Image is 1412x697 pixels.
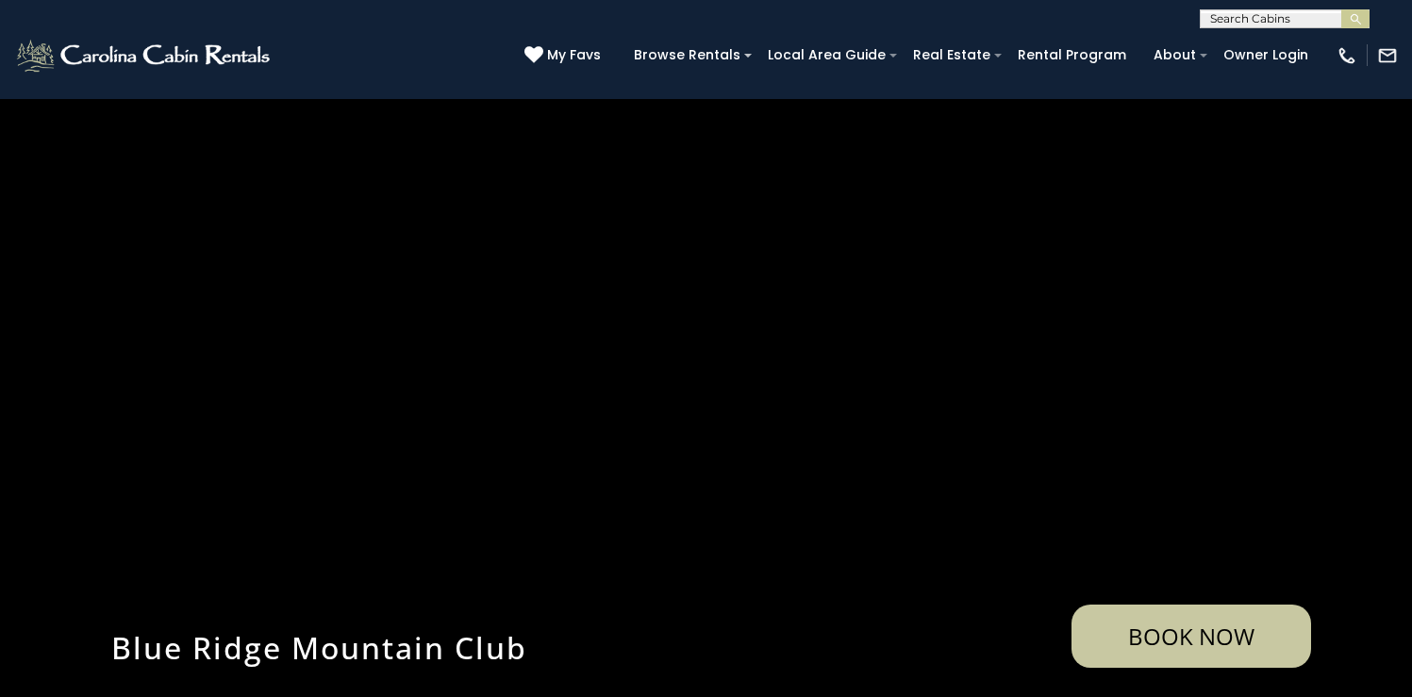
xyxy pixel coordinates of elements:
a: Real Estate [904,41,1000,70]
a: Rental Program [1008,41,1136,70]
img: White-1-2.png [14,37,275,75]
img: phone-regular-white.png [1337,45,1357,66]
a: About [1144,41,1205,70]
img: mail-regular-white.png [1377,45,1398,66]
h1: Blue Ridge Mountain Club [97,627,776,668]
a: Local Area Guide [758,41,895,70]
a: Book Now [1071,605,1311,668]
a: Owner Login [1214,41,1318,70]
a: My Favs [524,45,606,66]
a: Browse Rentals [624,41,750,70]
span: My Favs [547,45,601,65]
